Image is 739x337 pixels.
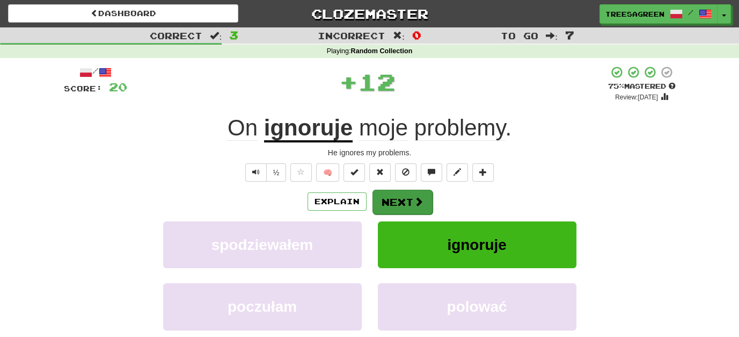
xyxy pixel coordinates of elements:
[447,236,506,253] span: ignoruje
[339,66,358,98] span: +
[318,30,385,41] span: Incorrect
[210,31,222,40] span: :
[8,4,238,23] a: Dashboard
[64,66,127,79] div: /
[472,163,494,182] button: Add to collection (alt+a)
[243,163,287,182] div: Text-to-speech controls
[343,163,365,182] button: Set this sentence to 100% Mastered (alt+m)
[266,163,287,182] button: ½
[378,221,576,268] button: ignoruje
[421,163,442,182] button: Discuss sentence (alt+u)
[64,84,103,93] span: Score:
[228,115,258,141] span: On
[393,31,405,40] span: :
[546,31,558,40] span: :
[163,221,362,268] button: spodziewałem
[211,236,313,253] span: spodziewałem
[447,163,468,182] button: Edit sentence (alt+d)
[254,4,485,23] a: Clozemaster
[316,163,339,182] button: 🧠
[245,163,267,182] button: Play sentence audio (ctl+space)
[264,115,353,142] u: ignoruje
[414,115,506,141] span: problemy
[608,82,624,90] span: 75 %
[447,298,507,315] span: polować
[608,82,676,91] div: Mastered
[501,30,538,41] span: To go
[163,283,362,330] button: poczułam
[688,9,693,16] span: /
[359,115,408,141] span: moje
[308,192,367,211] button: Explain
[290,163,312,182] button: Favorite sentence (alt+f)
[395,163,416,182] button: Ignore sentence (alt+i)
[615,94,658,101] small: Review: [DATE]
[599,4,718,24] a: treesagreen /
[228,298,297,315] span: poczułam
[369,163,391,182] button: Reset to 0% Mastered (alt+r)
[605,9,664,19] span: treesagreen
[378,283,576,330] button: polować
[64,147,676,158] div: He ignores my problems.
[109,80,127,94] span: 20
[150,30,202,41] span: Correct
[358,68,396,95] span: 12
[353,115,511,141] span: .
[372,190,433,214] button: Next
[351,47,413,55] strong: Random Collection
[412,28,421,41] span: 0
[565,28,574,41] span: 7
[229,28,238,41] span: 3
